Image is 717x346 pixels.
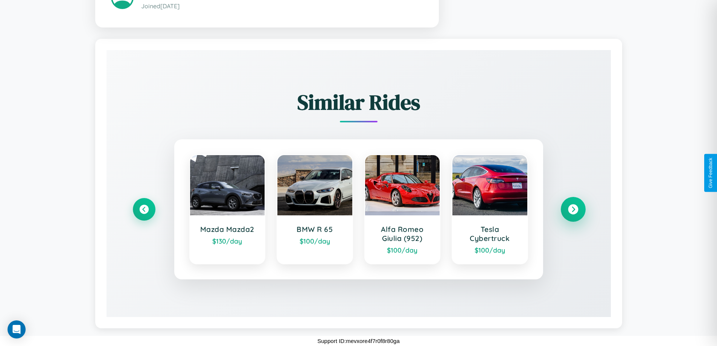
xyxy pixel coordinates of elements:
div: $ 130 /day [198,237,257,245]
h3: BMW R 65 [285,225,345,234]
div: Give Feedback [708,158,713,188]
div: $ 100 /day [285,237,345,245]
h3: Tesla Cybertruck [460,225,520,243]
div: Open Intercom Messenger [8,320,26,338]
a: Alfa Romeo Giulia (952)$100/day [364,154,441,264]
p: Support ID: mevxore4f7r0f8r80ga [317,336,399,346]
div: $ 100 /day [373,246,432,254]
p: Joined [DATE] [141,1,423,12]
a: BMW R 65$100/day [277,154,353,264]
h2: Similar Rides [133,88,585,117]
h3: Alfa Romeo Giulia (952) [373,225,432,243]
div: $ 100 /day [460,246,520,254]
a: Mazda Mazda2$130/day [189,154,266,264]
a: Tesla Cybertruck$100/day [452,154,528,264]
h3: Mazda Mazda2 [198,225,257,234]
